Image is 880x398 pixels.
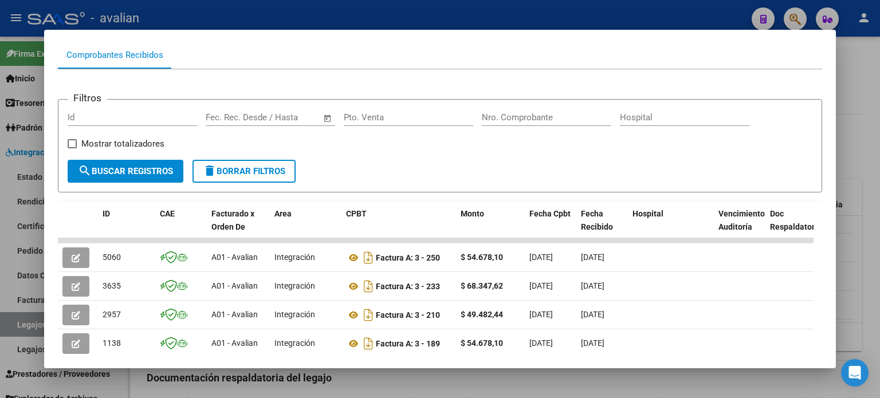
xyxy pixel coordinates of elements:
strong: $ 54.678,10 [461,338,503,348]
i: Descargar documento [361,306,376,324]
span: 3635 [103,281,121,290]
span: Doc Respaldatoria [770,209,822,231]
datatable-header-cell: CPBT [341,202,456,252]
strong: $ 68.347,62 [461,281,503,290]
span: CAE [160,209,175,218]
span: 1138 [103,338,121,348]
mat-icon: search [78,164,92,178]
button: Buscar Registros [68,160,183,183]
span: [DATE] [529,310,553,319]
span: 2957 [103,310,121,319]
span: Area [274,209,292,218]
span: Integración [274,253,315,262]
span: Hospital [632,209,663,218]
span: Vencimiento Auditoría [718,209,765,231]
span: A01 - Avalian [211,338,258,348]
i: Descargar documento [361,249,376,267]
span: A01 - Avalian [211,253,258,262]
span: Integración [274,310,315,319]
datatable-header-cell: Hospital [628,202,714,252]
div: Open Intercom Messenger [841,359,869,387]
datatable-header-cell: Monto [456,202,525,252]
datatable-header-cell: Facturado x Orden De [207,202,270,252]
span: Fecha Recibido [581,209,613,231]
button: Borrar Filtros [192,160,296,183]
span: Mostrar totalizadores [81,137,164,151]
datatable-header-cell: Fecha Cpbt [525,202,576,252]
button: Open calendar [321,112,334,125]
datatable-header-cell: CAE [155,202,207,252]
datatable-header-cell: ID [98,202,155,252]
input: Fecha inicio [206,112,252,123]
span: ID [103,209,110,218]
input: Fecha fin [262,112,318,123]
span: Facturado x Orden De [211,209,254,231]
datatable-header-cell: Fecha Recibido [576,202,628,252]
span: A01 - Avalian [211,281,258,290]
mat-icon: delete [203,164,217,178]
span: Fecha Cpbt [529,209,571,218]
datatable-header-cell: Area [270,202,341,252]
h3: Filtros [68,90,107,105]
span: [DATE] [581,281,604,290]
span: Monto [461,209,484,218]
datatable-header-cell: Doc Respaldatoria [765,202,834,252]
i: Descargar documento [361,334,376,353]
span: A01 - Avalian [211,310,258,319]
span: CPBT [346,209,367,218]
strong: Factura A: 3 - 189 [376,339,440,348]
strong: Factura A: 3 - 250 [376,253,440,262]
i: Descargar documento [361,277,376,295]
div: Comprobantes Recibidos [66,49,163,62]
span: [DATE] [581,310,604,319]
span: Buscar Registros [78,166,173,176]
strong: Factura A: 3 - 210 [376,310,440,320]
strong: $ 49.482,44 [461,310,503,319]
span: [DATE] [529,281,553,290]
strong: Factura A: 3 - 233 [376,282,440,291]
strong: $ 54.678,10 [461,253,503,262]
span: 5060 [103,253,121,262]
span: Borrar Filtros [203,166,285,176]
datatable-header-cell: Vencimiento Auditoría [714,202,765,252]
span: [DATE] [581,338,604,348]
span: [DATE] [581,253,604,262]
span: Integración [274,338,315,348]
span: Integración [274,281,315,290]
span: [DATE] [529,338,553,348]
span: [DATE] [529,253,553,262]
